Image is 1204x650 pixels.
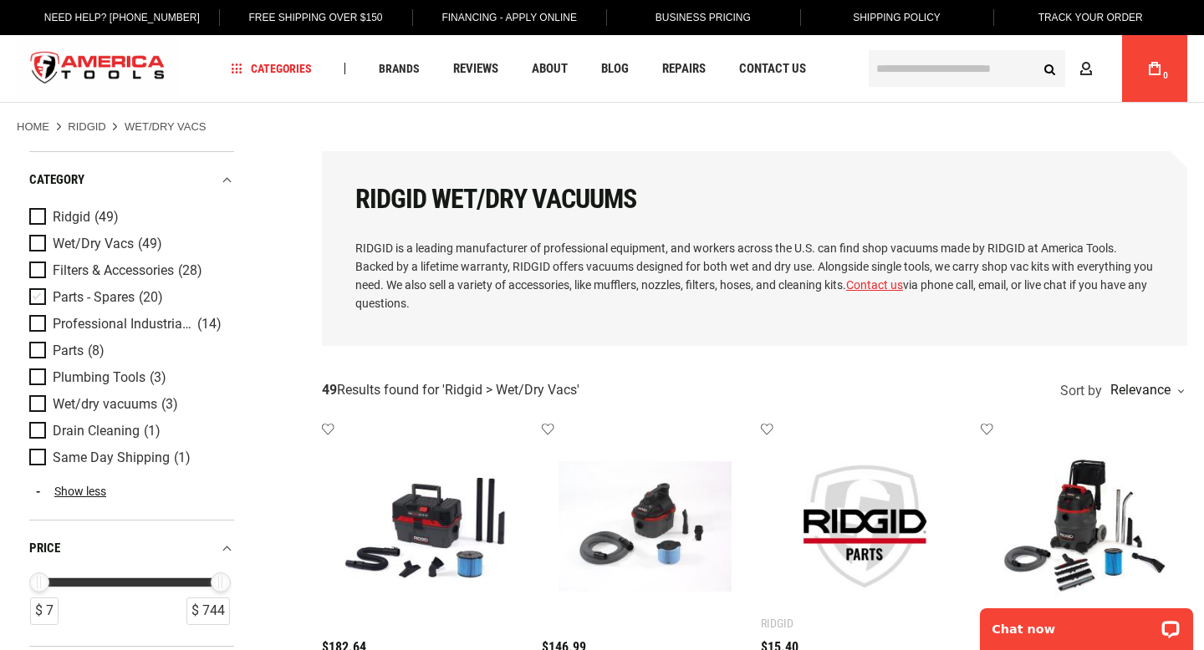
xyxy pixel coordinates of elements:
[197,317,222,332] span: (14)
[53,397,157,412] span: Wet/dry vacuums
[379,63,420,74] span: Brands
[29,537,234,560] div: price
[601,63,629,75] span: Blog
[997,439,1171,613] img: RIDGID 50363 16 GALLON 2-STAGE WET/DRY VAC (RV2600B)
[53,424,140,439] span: Drain Cleaning
[853,12,941,23] span: Shipping Policy
[186,597,230,625] div: $ 744
[150,371,166,385] span: (3)
[144,424,161,439] span: (1)
[17,119,49,135] a: Home
[53,370,145,385] span: Plumbing Tools
[139,291,163,305] span: (20)
[29,315,230,333] a: Professional Industrial Wet/Dry Vacs (14)
[732,58,814,80] a: Contact Us
[53,317,193,332] span: Professional Industrial Wet/Dry Vacs
[1033,53,1065,84] button: Search
[29,449,230,467] a: Same Day Shipping (1)
[53,210,90,225] span: Ridgid
[655,58,713,80] a: Repairs
[29,208,230,226] a: Ridgid (49)
[29,151,234,647] div: Product Filters
[53,450,170,465] span: Same Day Shipping
[445,382,577,398] span: Ridgid > Wet/Dry Vacs
[778,439,951,613] img: RIDGID 54208 FILTER, VF3400 HALF HT. DIRT
[846,278,903,292] a: Contact us
[161,398,178,412] span: (3)
[125,120,207,133] strong: Wet/Dry Vacs
[532,63,568,75] span: About
[138,237,162,251] span: (49)
[355,239,1154,312] p: RIDGID is a leading manufacturer of professional equipment, and workers across the U.S. can find ...
[1163,71,1168,80] span: 0
[53,236,134,251] span: Wet/Dry Vacs
[29,235,230,253] a: Wet/Dry Vacs (49)
[322,382,337,398] strong: 49
[53,263,174,278] span: Filters & Accessories
[322,382,579,399] div: Results found for ' '
[17,38,179,100] img: America Tools
[232,63,312,74] span: Categories
[68,119,106,135] a: Ridgid
[88,344,105,358] span: (8)
[453,63,498,75] span: Reviews
[29,342,230,360] a: Parts (8)
[29,288,230,307] a: Parts - Spares (20)
[559,439,732,613] img: RIDGID 50313 4 GALLON PORTABLE WET/DRY VAC (4000RV)
[29,368,230,387] a: Plumbing Tools (3)
[17,38,179,100] a: store logo
[524,58,575,80] a: About
[969,597,1204,650] iframe: LiveChat chat widget
[30,597,59,625] div: $ 7
[94,211,119,225] span: (49)
[594,58,636,80] a: Blog
[53,343,84,358] span: Parts
[53,290,135,305] span: Parts - Spares
[339,439,513,613] img: RIDGID 50318 4.5 GALLON PROPACK® WET/DRY VAC (4500RV)
[29,262,230,280] a: Filters & Accessories (28)
[224,58,319,80] a: Categories
[662,63,706,75] span: Repairs
[178,264,202,278] span: (28)
[739,63,806,75] span: Contact Us
[1106,383,1183,397] div: Relevance
[29,422,230,440] a: Drain Cleaning (1)
[371,58,427,80] a: Brands
[761,617,793,630] div: Ridgid
[29,484,234,499] a: Show less
[355,185,1154,214] h1: RIDGID Wet/Dry Vacuums
[1060,384,1102,398] span: Sort by
[446,58,506,80] a: Reviews
[1139,35,1171,102] a: 0
[174,451,191,465] span: (1)
[29,169,234,191] div: category
[29,395,230,414] a: Wet/dry vacuums (3)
